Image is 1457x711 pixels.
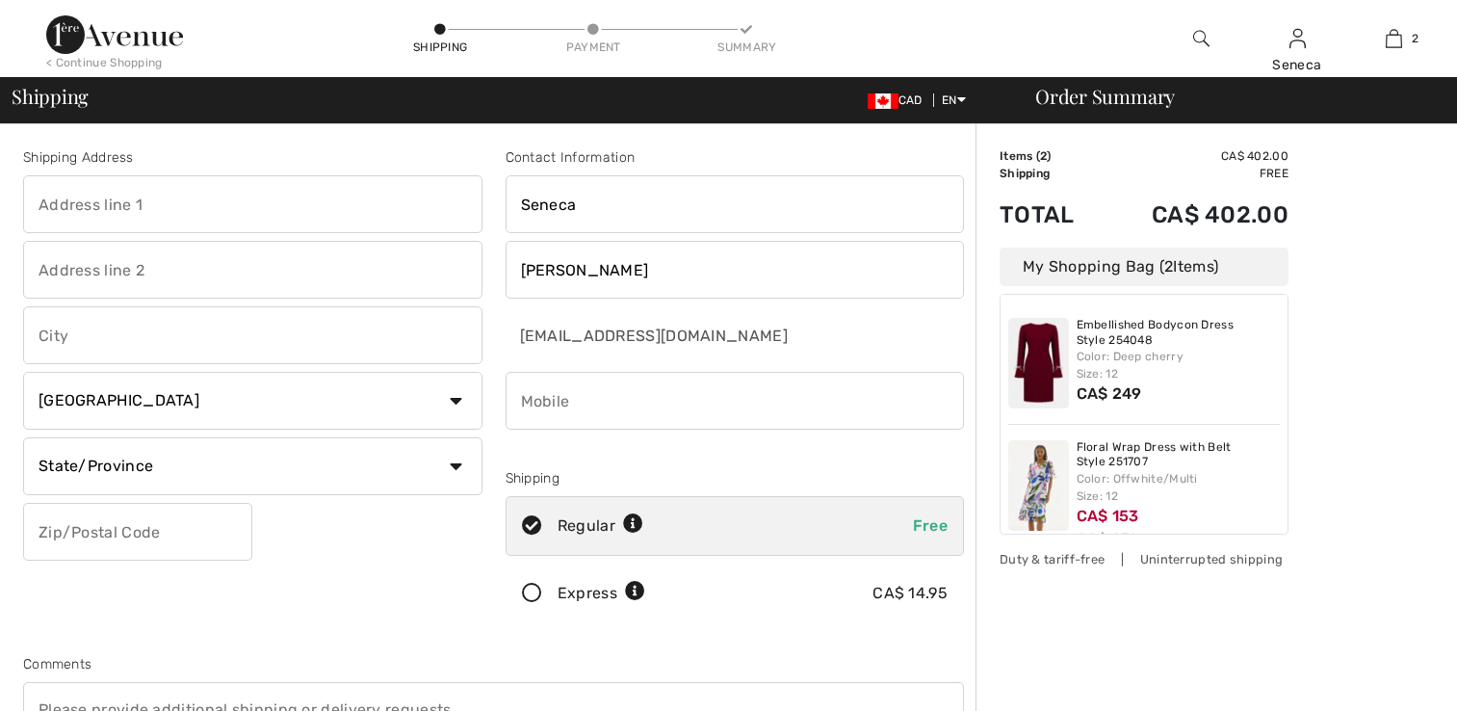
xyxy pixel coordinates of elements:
div: Express [558,582,645,605]
img: My Bag [1386,27,1402,50]
td: Shipping [1000,165,1102,182]
a: Embellished Bodycon Dress Style 254048 [1077,318,1281,348]
div: Order Summary [1012,87,1445,106]
div: < Continue Shopping [46,54,163,71]
span: 2 [1412,30,1418,47]
img: Embellished Bodycon Dress Style 254048 [1008,318,1069,408]
span: CA$ 249 [1077,384,1142,403]
td: Items ( ) [1000,147,1102,165]
a: 2 [1346,27,1441,50]
img: My Info [1289,27,1306,50]
div: Duty & tariff-free | Uninterrupted shipping [1000,550,1288,568]
div: Seneca [1250,55,1344,75]
img: search the website [1193,27,1210,50]
td: Total [1000,182,1102,248]
td: CA$ 402.00 [1102,147,1288,165]
input: City [23,306,482,364]
div: CA$ 14.95 [872,582,948,605]
div: My Shopping Bag ( Items) [1000,248,1288,286]
td: Free [1102,165,1288,182]
span: CAD [868,93,930,107]
img: Floral Wrap Dress with Belt Style 251707 [1008,440,1069,531]
td: CA$ 402.00 [1102,182,1288,248]
input: Last name [506,241,965,299]
input: Address line 2 [23,241,482,299]
div: Color: Offwhite/Multi Size: 12 [1077,470,1281,505]
span: 2 [1164,257,1173,276]
span: 2 [1040,149,1047,163]
div: Contact Information [506,147,965,168]
input: Address line 1 [23,175,482,233]
input: E-mail [506,306,849,364]
div: Summary [717,39,775,56]
span: Shipping [12,87,89,106]
img: Canadian Dollar [868,93,898,109]
input: First name [506,175,965,233]
img: 1ère Avenue [46,15,183,54]
input: Mobile [506,372,965,430]
div: Shipping [411,39,469,56]
div: Payment [564,39,622,56]
span: Free [913,516,948,535]
div: Color: Deep cherry Size: 12 [1077,348,1281,382]
s: CA$ 279 [1077,530,1138,548]
input: Zip/Postal Code [23,503,252,561]
div: Shipping Address [23,147,482,168]
span: CA$ 153 [1077,507,1139,525]
div: Comments [23,654,964,674]
div: Regular [558,514,643,538]
span: EN [942,93,966,107]
a: Floral Wrap Dress with Belt Style 251707 [1077,440,1281,470]
div: Shipping [506,468,965,488]
a: Sign In [1289,29,1306,47]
